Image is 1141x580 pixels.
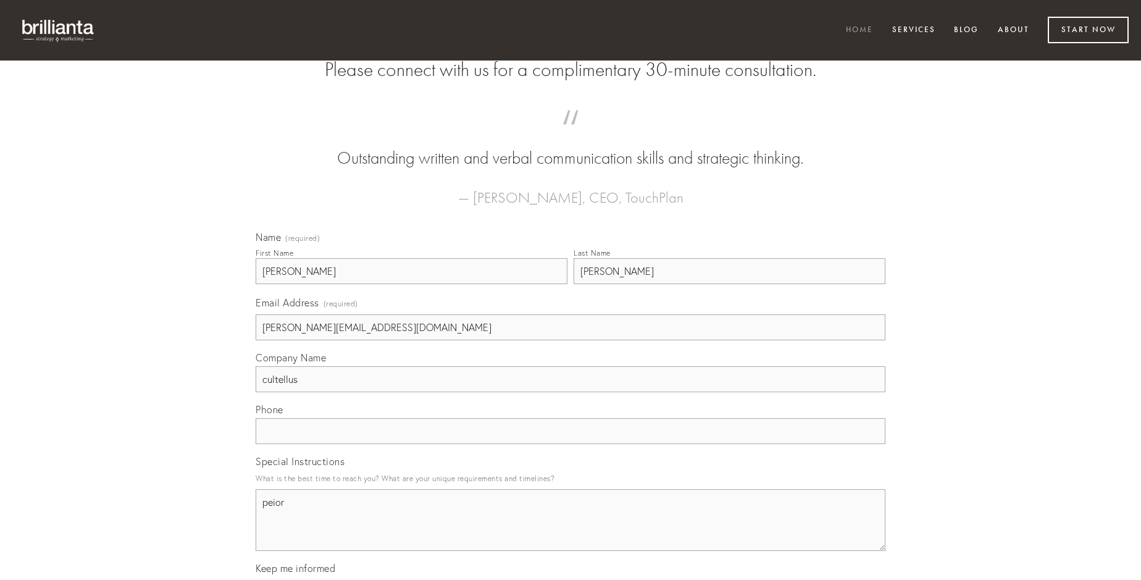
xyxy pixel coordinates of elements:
[12,12,105,48] img: brillianta - research, strategy, marketing
[256,58,885,82] h2: Please connect with us for a complimentary 30-minute consultation.
[256,231,281,243] span: Name
[838,20,881,41] a: Home
[256,489,885,551] textarea: peior
[275,122,866,146] span: “
[256,296,319,309] span: Email Address
[574,248,611,258] div: Last Name
[275,122,866,170] blockquote: Outstanding written and verbal communication skills and strategic thinking.
[256,403,283,416] span: Phone
[256,470,885,487] p: What is the best time to reach you? What are your unique requirements and timelines?
[1048,17,1129,43] a: Start Now
[256,455,345,468] span: Special Instructions
[256,248,293,258] div: First Name
[946,20,987,41] a: Blog
[990,20,1037,41] a: About
[884,20,943,41] a: Services
[256,351,326,364] span: Company Name
[256,562,335,574] span: Keep me informed
[275,170,866,210] figcaption: — [PERSON_NAME], CEO, TouchPlan
[285,235,320,242] span: (required)
[324,295,358,312] span: (required)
